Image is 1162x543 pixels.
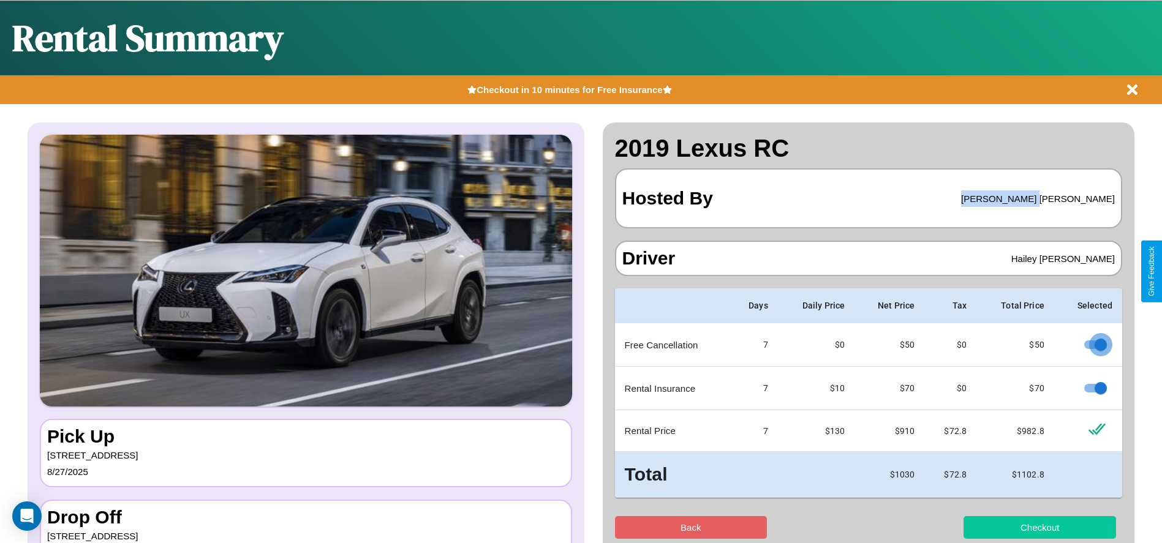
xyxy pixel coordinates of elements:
[625,462,720,488] h3: Total
[730,410,778,452] td: 7
[924,367,976,410] td: $0
[47,463,565,480] p: 8 / 27 / 2025
[1147,247,1156,296] div: Give Feedback
[615,135,1123,162] h2: 2019 Lexus RC
[778,288,855,323] th: Daily Price
[615,516,768,539] button: Back
[615,288,1123,498] table: simple table
[625,380,720,397] p: Rental Insurance
[976,323,1054,367] td: $ 50
[625,337,720,353] p: Free Cancellation
[625,422,720,439] p: Rental Price
[855,288,924,323] th: Net Price
[12,501,42,531] div: Open Intercom Messenger
[924,452,976,498] td: $ 72.8
[924,410,976,452] td: $ 72.8
[47,447,565,463] p: [STREET_ADDRESS]
[855,410,924,452] td: $ 910
[976,410,1054,452] td: $ 982.8
[47,507,565,528] h3: Drop Off
[47,426,565,447] h3: Pick Up
[924,323,976,367] td: $0
[976,288,1054,323] th: Total Price
[730,323,778,367] td: 7
[730,367,778,410] td: 7
[778,410,855,452] td: $ 130
[855,367,924,410] td: $ 70
[622,248,676,269] h3: Driver
[855,323,924,367] td: $ 50
[924,288,976,323] th: Tax
[778,367,855,410] td: $10
[622,176,713,221] h3: Hosted By
[964,516,1116,539] button: Checkout
[730,288,778,323] th: Days
[961,190,1115,207] p: [PERSON_NAME] [PERSON_NAME]
[976,367,1054,410] td: $ 70
[12,13,284,63] h1: Rental Summary
[1054,288,1122,323] th: Selected
[778,323,855,367] td: $0
[477,84,662,95] b: Checkout in 10 minutes for Free Insurance
[855,452,924,498] td: $ 1030
[1011,250,1115,267] p: Hailey [PERSON_NAME]
[976,452,1054,498] td: $ 1102.8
